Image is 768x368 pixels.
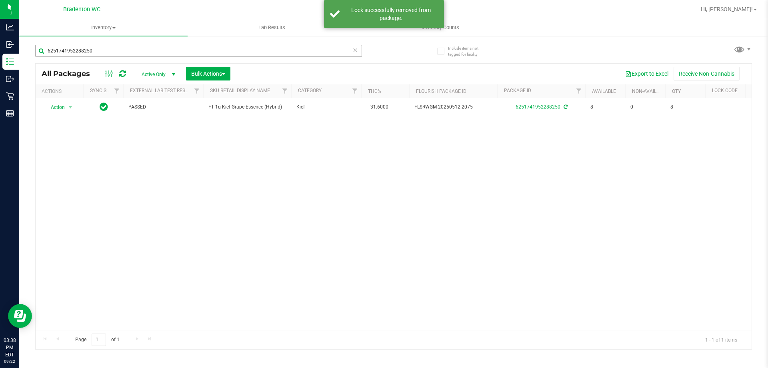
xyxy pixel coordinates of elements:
a: Qty [672,88,681,94]
span: select [66,102,76,113]
input: Search Package ID, Item Name, SKU, Lot or Part Number... [35,45,362,57]
span: 8 [670,103,701,111]
button: Receive Non-Cannabis [674,67,740,80]
button: Export to Excel [620,67,674,80]
a: Filter [348,84,362,98]
button: Bulk Actions [186,67,230,80]
a: THC% [368,88,381,94]
span: Hi, [PERSON_NAME]! [701,6,753,12]
span: Clear [352,45,358,55]
inline-svg: Reports [6,109,14,117]
span: In Sync [100,101,108,113]
div: Actions [42,88,80,94]
a: 6251741952288250 [516,104,560,110]
span: Inventory [19,24,188,31]
span: Lab Results [248,24,296,31]
span: 31.6000 [366,101,392,113]
p: 03:38 PM EDT [4,337,16,358]
a: Flourish Package ID [416,88,466,94]
a: Inventory [19,19,188,36]
a: Filter [278,84,292,98]
a: Category [298,88,322,93]
span: Page of 1 [68,334,126,346]
a: Filter [572,84,586,98]
span: 0 [630,103,661,111]
inline-svg: Retail [6,92,14,100]
inline-svg: Analytics [6,23,14,31]
span: 8 [590,103,621,111]
a: Available [592,88,616,94]
span: FT 1g Kief Grape Essence (Hybrid) [208,103,287,111]
inline-svg: Outbound [6,75,14,83]
span: Bradenton WC [63,6,100,13]
p: 09/22 [4,358,16,364]
a: Sku Retail Display Name [210,88,270,93]
span: Bulk Actions [191,70,225,77]
a: Lock Code [712,88,738,93]
a: Package ID [504,88,531,93]
span: 1 - 1 of 1 items [699,334,744,346]
input: 1 [92,334,106,346]
inline-svg: Inventory [6,58,14,66]
span: Sync from Compliance System [562,104,568,110]
a: Non-Available [632,88,668,94]
a: Sync Status [90,88,121,93]
a: External Lab Test Result [130,88,193,93]
a: Lab Results [188,19,356,36]
iframe: Resource center [8,304,32,328]
span: All Packages [42,69,98,78]
div: Lock successfully removed from package. [344,6,438,22]
span: FLSRWGM-20250512-2075 [414,103,493,111]
inline-svg: Inbound [6,40,14,48]
span: Action [44,102,65,113]
span: Include items not tagged for facility [448,45,488,57]
a: Filter [190,84,204,98]
span: Kief [296,103,357,111]
span: PASSED [128,103,199,111]
a: Filter [110,84,124,98]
